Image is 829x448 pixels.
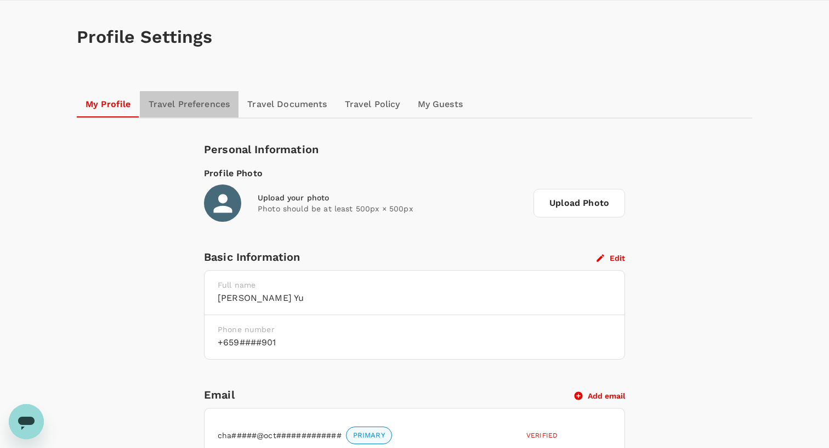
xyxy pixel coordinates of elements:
[336,91,409,117] a: Travel Policy
[204,167,625,180] div: Profile Photo
[258,192,525,203] div: Upload your photo
[218,430,342,441] p: cha#####@oct#############
[9,404,44,439] iframe: Button to launch messaging window
[258,203,525,214] p: Photo should be at least 500px × 500px
[204,386,575,404] h6: Email
[218,279,611,290] p: Full name
[77,27,752,47] h1: Profile Settings
[597,253,625,263] button: Edit
[204,248,597,266] div: Basic Information
[239,91,336,117] a: Travel Documents
[218,335,611,350] h6: +659####901
[526,432,558,439] span: Verified
[218,290,611,306] h6: [PERSON_NAME] Yu
[204,141,625,158] div: Personal Information
[218,324,611,335] p: Phone number
[347,430,391,441] span: PRIMARY
[575,391,625,401] button: Add email
[409,91,472,117] a: My Guests
[140,91,239,117] a: Travel Preferences
[77,91,140,117] a: My Profile
[533,189,625,217] span: Upload Photo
